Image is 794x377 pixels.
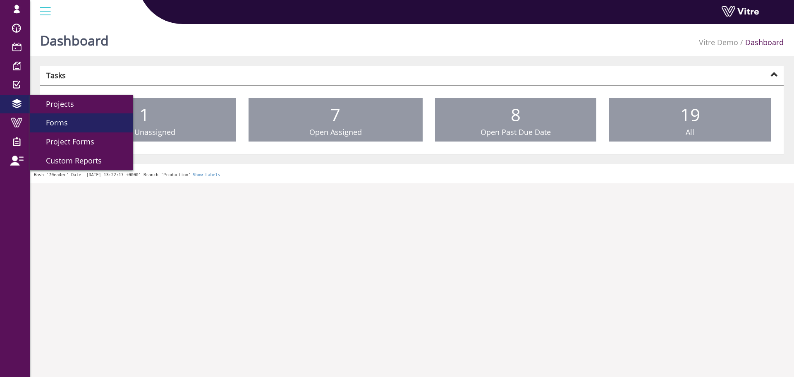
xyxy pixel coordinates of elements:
[36,137,94,146] span: Project Forms
[511,103,521,126] span: 8
[36,118,68,127] span: Forms
[309,127,362,137] span: Open Assigned
[36,99,74,109] span: Projects
[40,21,109,56] h1: Dashboard
[686,127,694,137] span: All
[680,103,700,126] span: 19
[330,103,340,126] span: 7
[36,156,102,166] span: Custom Reports
[30,132,133,151] a: Project Forms
[53,98,236,142] a: 1 Open Unassigned
[30,151,133,170] a: Custom Reports
[609,98,771,142] a: 19 All
[46,70,66,80] strong: Tasks
[193,173,220,177] a: Show Labels
[139,103,149,126] span: 1
[113,127,175,137] span: Open Unassigned
[435,98,597,142] a: 8 Open Past Due Date
[30,95,133,114] a: Projects
[34,173,191,177] span: Hash '70ea4ec' Date '[DATE] 13:22:17 +0000' Branch 'Production'
[699,37,738,47] a: Vitre Demo
[30,113,133,132] a: Forms
[249,98,423,142] a: 7 Open Assigned
[738,37,784,48] li: Dashboard
[481,127,551,137] span: Open Past Due Date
